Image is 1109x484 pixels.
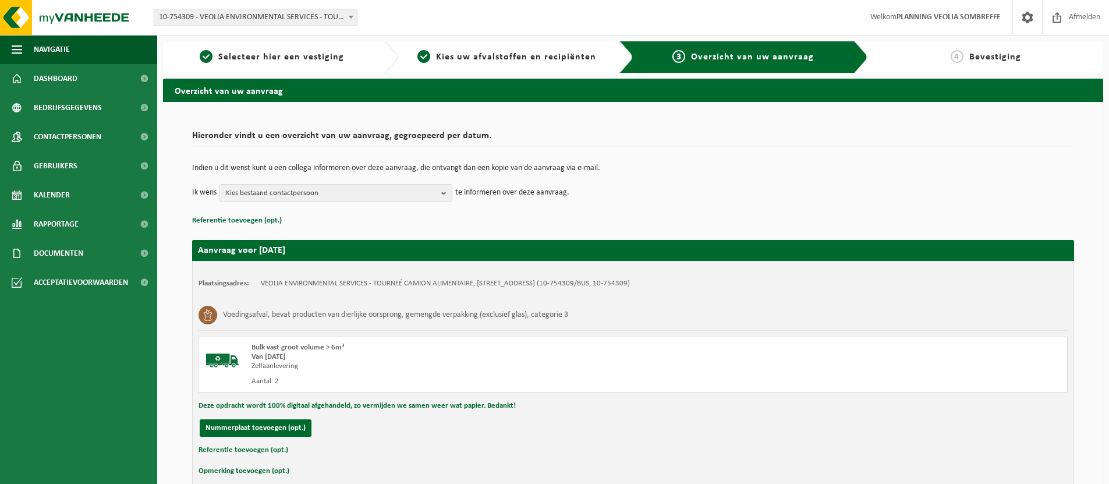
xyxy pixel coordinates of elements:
button: Deze opdracht wordt 100% digitaal afgehandeld, zo vermijden we samen weer wat papier. Bedankt! [199,398,516,414]
div: Aantal: 2 [251,377,680,386]
button: Referentie toevoegen (opt.) [192,213,282,228]
span: 4 [951,50,963,63]
button: Referentie toevoegen (opt.) [199,443,288,458]
p: Indien u dit wenst kunt u een collega informeren over deze aanvraag, die ontvangt dan een kopie v... [192,164,1074,172]
span: Contactpersonen [34,122,101,151]
span: 1 [200,50,212,63]
span: Bedrijfsgegevens [34,93,102,122]
span: Kies bestaand contactpersoon [226,185,437,202]
img: BL-SO-LV.png [205,343,240,378]
h3: Voedingsafval, bevat producten van dierlijke oorsprong, gemengde verpakking (exclusief glas), cat... [223,306,568,324]
p: te informeren over deze aanvraag. [455,184,569,202]
span: 2 [417,50,430,63]
strong: Van [DATE] [251,353,285,361]
div: Zelfaanlevering [251,362,680,371]
strong: Aanvraag voor [DATE] [198,246,285,255]
a: 2Kies uw afvalstoffen en recipiënten [404,50,610,64]
h2: Hieronder vindt u een overzicht van uw aanvraag, gegroepeerd per datum. [192,131,1074,147]
span: Bevestiging [969,52,1021,62]
button: Opmerking toevoegen (opt.) [199,464,289,479]
span: Overzicht van uw aanvraag [691,52,814,62]
strong: Plaatsingsadres: [199,280,249,287]
span: Acceptatievoorwaarden [34,268,128,297]
strong: PLANNING VEOLIA SOMBREFFE [897,13,1001,22]
span: Selecteer hier een vestiging [218,52,344,62]
span: Kalender [34,181,70,210]
span: Documenten [34,239,83,268]
span: Gebruikers [34,151,77,181]
button: Kies bestaand contactpersoon [219,184,452,202]
p: Ik wens [192,184,217,202]
h2: Overzicht van uw aanvraag [163,79,1103,101]
button: Nummerplaat toevoegen (opt.) [200,419,311,437]
span: 10-754309 - VEOLIA ENVIRONMENTAL SERVICES - TOURNEÉ CAMION ALIMENTAIRE - SOMBREFFE [154,9,357,26]
span: Rapportage [34,210,79,239]
span: Kies uw afvalstoffen en recipiënten [436,52,596,62]
td: VEOLIA ENVIRONMENTAL SERVICES - TOURNEÉ CAMION ALIMENTAIRE, [STREET_ADDRESS] (10-754309/BUS, 10-7... [261,279,630,288]
span: Navigatie [34,35,70,64]
span: 3 [672,50,685,63]
span: Dashboard [34,64,77,93]
span: Bulk vast groot volume > 6m³ [251,344,344,351]
a: 1Selecteer hier een vestiging [169,50,375,64]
